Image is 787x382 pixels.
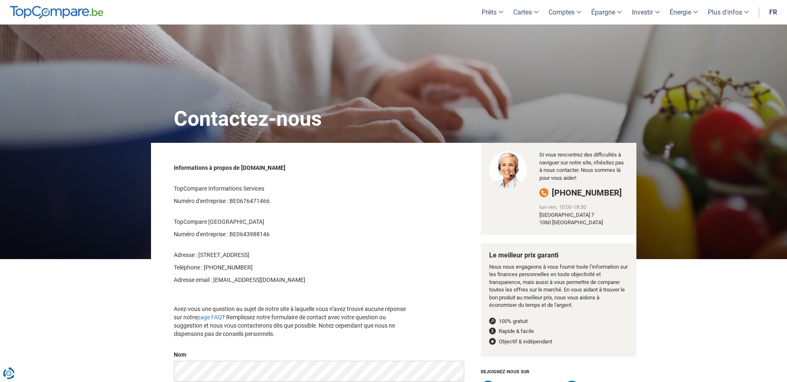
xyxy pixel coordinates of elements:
[481,365,636,377] h5: Rejoignez-nous sur
[174,230,414,238] p: Numéro d'entreprise : BE0643988146
[174,218,414,226] p: TopCompare [GEOGRAPHIC_DATA]
[157,87,630,143] h1: Contactez-nous
[174,350,186,359] label: Nom
[539,151,628,182] p: Si vous rencontrez des difficultés à naviguer sur notre site, n'hésitez pas à nous contacter. Nou...
[197,314,222,321] a: page FAQ
[10,6,103,19] img: TopCompare
[489,252,628,259] h4: Le meilleur prix garanti
[489,263,628,309] p: Nous nous engageons à vous fournir toute l’information sur les finances personnelles en toute obj...
[552,188,622,198] span: [PHONE_NUMBER]
[539,203,628,211] div: lun-ven, 10:00-18:30
[539,211,628,227] div: [GEOGRAPHIC_DATA] 7 1060 [GEOGRAPHIC_DATA]
[489,151,527,189] img: We are happy to speak to you
[174,305,414,338] p: Avez-vous une question au sujet de notre site à laquelle vous n’avez trouvé aucune réponse sur no...
[174,276,414,284] p: Adresse email : [EMAIL_ADDRESS][DOMAIN_NAME]
[489,328,628,335] li: Rapide & facile
[174,197,414,205] p: Numéro d'entreprise : BE0676471466
[174,184,414,193] p: TopCompare Informations Services
[174,263,414,272] p: Teléphone : [PHONE_NUMBER]
[489,338,628,346] li: Objectif & indépendant
[174,164,285,171] strong: Informations à propos de [DOMAIN_NAME]
[174,251,414,259] p: Adresse : [STREET_ADDRESS]
[489,318,628,326] li: 100% gratuit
